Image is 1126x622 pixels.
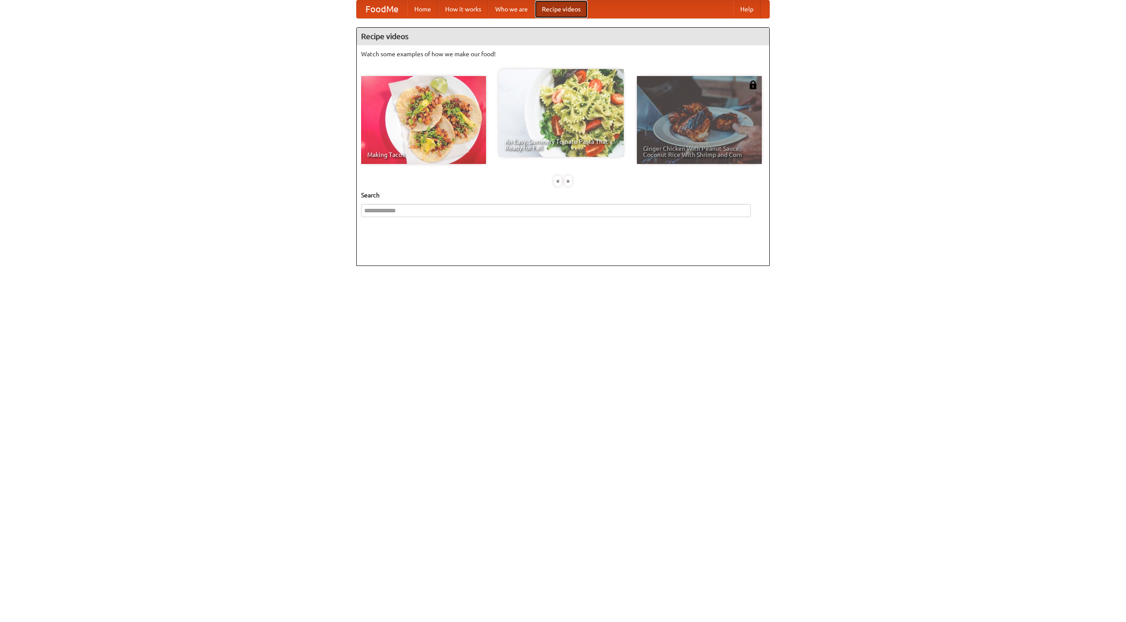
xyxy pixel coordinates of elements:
h4: Recipe videos [357,28,769,45]
span: Making Tacos [367,152,480,158]
div: « [554,175,562,186]
img: 483408.png [749,80,757,89]
span: An Easy, Summery Tomato Pasta That's Ready for Fall [505,138,618,151]
a: An Easy, Summery Tomato Pasta That's Ready for Fall [499,69,624,157]
div: » [564,175,572,186]
h5: Search [361,191,765,200]
a: FoodMe [357,0,407,18]
a: Help [733,0,760,18]
p: Watch some examples of how we make our food! [361,50,765,58]
a: Making Tacos [361,76,486,164]
a: Who we are [488,0,535,18]
a: Recipe videos [535,0,588,18]
a: Home [407,0,438,18]
a: How it works [438,0,488,18]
